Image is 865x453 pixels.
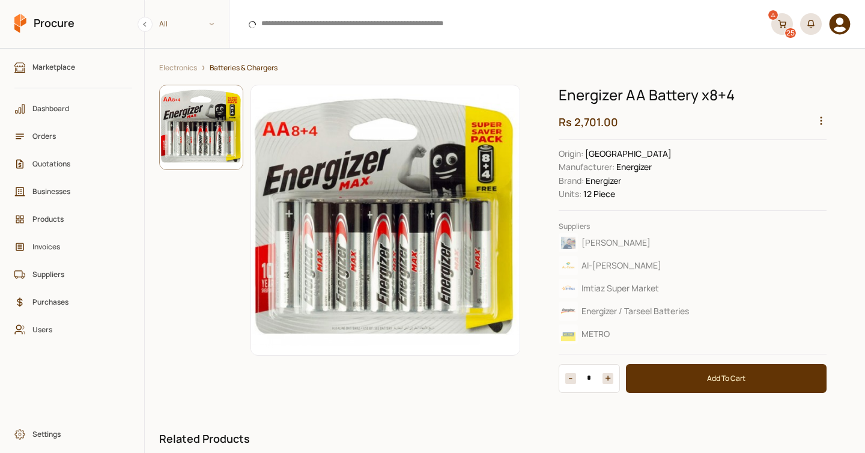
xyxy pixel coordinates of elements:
[559,302,823,321] div: Energizer / Tarseel Batteries
[8,208,138,231] a: Products
[559,233,823,252] div: Kashif Ali Khan
[559,279,823,298] div: Imtiaz Super Market
[581,282,659,294] span: Imtiaz Super Market
[145,14,229,34] span: All
[8,56,138,79] a: Marketplace
[559,187,827,201] dd: 12 Piece
[559,85,827,105] h1: Energizer AA Battery x8+4
[559,278,827,299] button: Imtiaz Super Market
[14,14,74,34] a: Procure
[559,256,823,275] div: Al-Fatah Gulberg
[210,63,278,73] a: Batteries & Chargers
[559,220,827,232] p: Suppliers
[581,260,661,272] span: Al-[PERSON_NAME]
[576,373,602,384] input: 1 Items
[626,364,827,393] button: Add To Cart
[8,236,138,258] a: Invoices
[32,186,123,197] span: Businesses
[559,115,827,130] h2: Rs 2,701.00
[559,187,581,201] dt: Unit of Measure
[32,428,123,440] span: Settings
[581,237,651,249] span: [PERSON_NAME]
[8,291,138,314] a: Purchases
[559,160,827,174] dd: Energizer
[785,28,796,38] div: 25
[159,63,197,73] a: Electronics
[32,296,123,308] span: Purchases
[559,147,827,160] dd: [GEOGRAPHIC_DATA]
[602,373,613,384] button: Decrease item quantity
[559,174,827,187] dd: Energizer
[559,255,827,276] button: Al-[PERSON_NAME]
[8,423,138,446] a: Settings
[559,301,827,321] button: Energizer / Tarseel Batteries
[159,18,168,29] span: All
[559,160,615,174] dt: Manufacturer :
[32,269,123,280] span: Suppliers
[32,241,123,252] span: Invoices
[565,373,576,384] button: Increase item quantity
[8,125,138,148] a: Orders
[8,263,138,286] a: Suppliers
[8,97,138,120] a: Dashboard
[32,213,123,225] span: Products
[159,431,851,446] h2: Related Products
[559,174,584,187] dt: Brand :
[559,324,827,344] button: METRO
[32,158,123,169] span: Quotations
[8,318,138,341] a: Users
[237,9,764,39] input: Products, Businesses, Users, Suppliers, Orders, and Purchases
[8,180,138,203] a: Businesses
[771,13,793,35] a: 25
[32,130,123,142] span: Orders
[32,103,123,114] span: Dashboard
[32,61,123,73] span: Marketplace
[581,328,610,340] span: METRO
[8,153,138,175] a: Quotations
[581,305,689,317] span: Energizer / Tarseel Batteries
[34,16,74,31] span: Procure
[559,324,823,344] div: METRO
[559,147,583,160] dt: Origin :
[559,233,827,253] button: [PERSON_NAME]
[32,324,123,335] span: Users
